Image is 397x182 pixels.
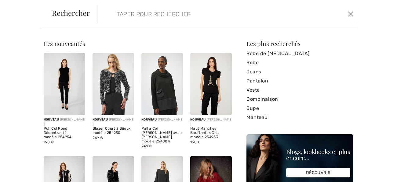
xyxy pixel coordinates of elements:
[93,127,134,135] div: Blazer Court à Bijoux modèle 254930
[246,104,353,113] a: Jupe
[93,136,103,140] span: 249 €
[246,58,353,67] a: Robe
[44,53,85,115] img: Pull Col Rond Décontracté modèle 254954. Black
[286,168,350,177] div: DÉCOUVRIR
[286,149,350,161] div: Blogs, lookbooks et plus encore...
[112,5,288,23] input: TAPER POUR RECHERCHER
[14,4,27,10] span: Chat
[246,76,353,86] a: Pantalon
[190,127,232,139] div: Haut Manches Bouffantes Chic modèle 254953
[190,117,232,127] div: [PERSON_NAME]
[141,118,157,121] span: Nouveau
[141,53,183,115] img: Pull à Col Bénitier avec Poche modèle 254004. Black
[93,118,108,121] span: Nouveau
[44,127,85,139] div: Pull Col Rond Décontracté modèle 254954
[52,9,90,16] span: Rechercher
[93,117,134,127] div: [PERSON_NAME]
[246,40,353,47] div: Les plus recherchés
[190,53,232,115] img: Haut Manches Bouffantes Chic modèle 254953. Black
[246,113,353,122] a: Manteau
[141,117,183,127] div: [PERSON_NAME]
[346,9,355,19] button: Ferme
[93,53,134,115] img: Blazer Court à Bijoux modèle 254930. Black/Silver
[141,127,183,143] div: Pull à Col [PERSON_NAME] avec [PERSON_NAME] modèle 254004
[44,140,54,144] span: 190 €
[44,117,85,127] div: [PERSON_NAME]
[246,49,353,58] a: Robe de [MEDICAL_DATA]
[246,95,353,104] a: Combinaison
[190,118,206,121] span: Nouveau
[190,140,201,144] span: 150 €
[44,39,85,47] span: Les nouveautés
[141,144,152,148] span: 249 €
[246,86,353,95] a: Veste
[44,118,59,121] span: Nouveau
[246,67,353,76] a: Jeans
